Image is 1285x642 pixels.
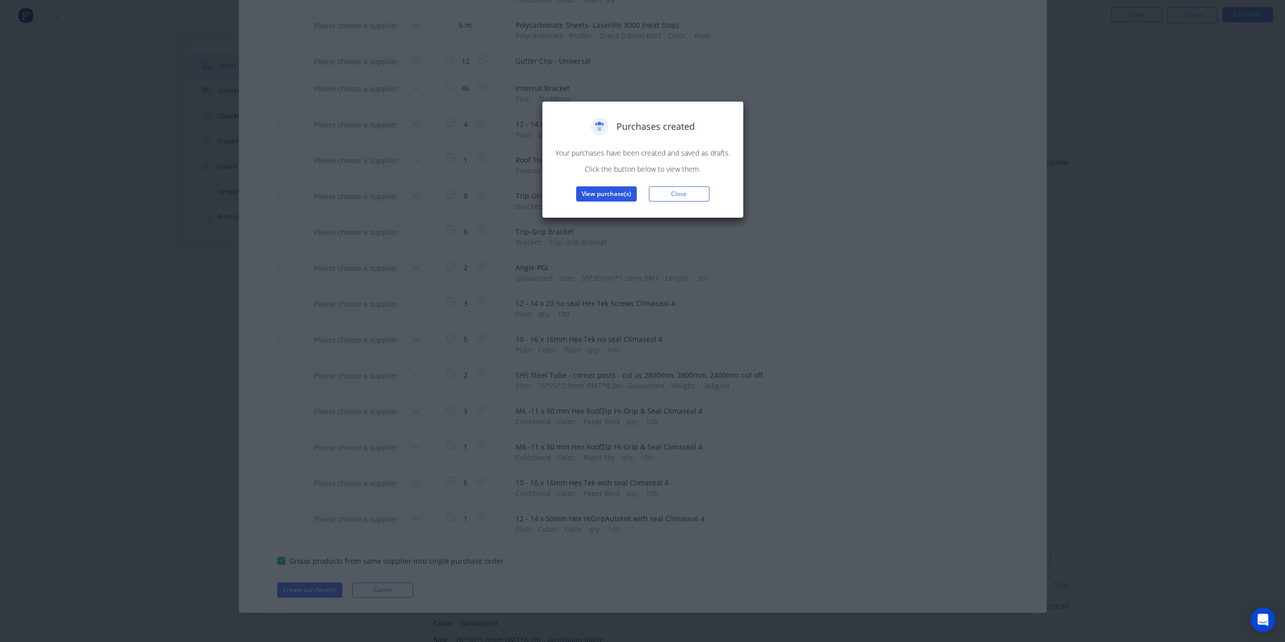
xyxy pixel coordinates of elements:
[1251,608,1275,632] div: Open Intercom Messenger
[552,164,733,174] p: Click the button below to view them.
[576,186,637,202] button: View purchase(s)
[649,186,709,202] button: Close
[552,147,733,158] p: Your purchases have been created and saved as drafts.
[616,120,695,133] span: Purchases created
